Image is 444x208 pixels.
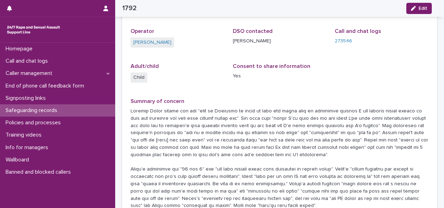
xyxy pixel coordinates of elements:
a: [PERSON_NAME] [133,39,171,46]
p: Banned and blocked callers [3,169,76,175]
p: Training videos [3,132,47,138]
p: Caller management [3,70,58,77]
p: [PERSON_NAME] [233,37,327,45]
span: Adult/child [131,63,159,69]
p: End of phone call feedback form [3,83,90,89]
p: Yes [233,72,327,80]
span: Child [131,72,147,83]
p: Homepage [3,46,38,52]
span: Summary of concern [131,98,184,104]
span: Call and chat logs [335,28,381,34]
a: 273546 [335,37,352,45]
span: DSO contacted [233,28,273,34]
img: rhQMoQhaT3yELyF149Cw [6,23,61,37]
p: Wallboard [3,157,35,163]
p: Policies and processes [3,119,66,126]
p: Call and chat logs [3,58,53,64]
span: Edit [419,6,427,11]
p: Signposting links [3,95,51,102]
button: Edit [406,3,432,14]
span: Operator [131,28,154,34]
span: Consent to share information [233,63,310,69]
p: Info for managers [3,144,54,151]
p: Safeguarding records [3,107,63,114]
h2: 1792 [122,4,136,12]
